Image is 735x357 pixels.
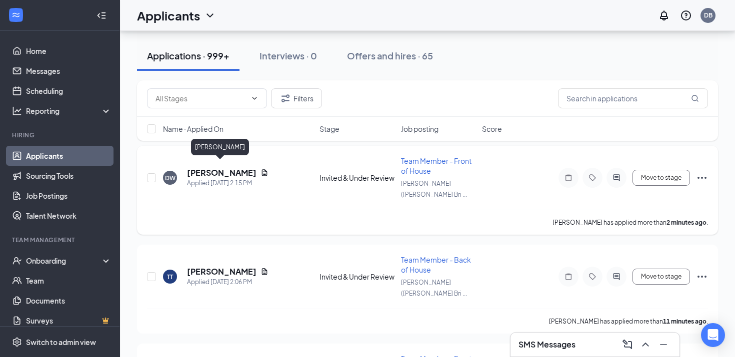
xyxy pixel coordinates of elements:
a: Team [26,271,111,291]
div: TT [167,273,173,281]
svg: ChevronDown [204,9,216,21]
div: Open Intercom Messenger [701,323,725,347]
span: [PERSON_NAME] ([PERSON_NAME] Bri ... [401,279,467,297]
svg: WorkstreamLogo [11,10,21,20]
b: 2 minutes ago [666,219,706,226]
div: Invited & Under Review [319,173,395,183]
div: Interviews · 0 [259,49,317,62]
div: Offers and hires · 65 [347,49,433,62]
a: Talent Network [26,206,111,226]
span: [PERSON_NAME] ([PERSON_NAME] Bri ... [401,180,467,198]
svg: MagnifyingGlass [691,94,699,102]
svg: ChevronUp [639,339,651,351]
button: Minimize [655,337,671,353]
span: Score [482,124,502,134]
button: Filter Filters [271,88,322,108]
span: Job posting [401,124,438,134]
button: ChevronUp [637,337,653,353]
div: Reporting [26,106,112,116]
svg: Tag [586,174,598,182]
div: Applications · 999+ [147,49,229,62]
svg: Minimize [657,339,669,351]
svg: Collapse [96,10,106,20]
svg: Tag [586,273,598,281]
button: Move to stage [632,170,690,186]
button: Move to stage [632,269,690,285]
a: Documents [26,291,111,311]
svg: Ellipses [696,172,708,184]
svg: Document [260,268,268,276]
svg: Analysis [12,106,22,116]
h3: SMS Messages [518,339,575,350]
div: Team Management [12,236,109,244]
input: Search in applications [558,88,708,108]
a: Sourcing Tools [26,166,111,186]
svg: Document [260,169,268,177]
span: Name · Applied On [163,124,223,134]
div: DW [165,174,175,182]
svg: ActiveChat [610,174,622,182]
svg: QuestionInfo [680,9,692,21]
svg: Ellipses [696,271,708,283]
span: Team Member - Back of House [401,255,471,274]
input: All Stages [155,93,246,104]
div: Hiring [12,131,109,139]
p: [PERSON_NAME] has applied more than . [552,218,708,227]
b: 11 minutes ago [663,318,706,325]
h1: Applicants [137,7,200,24]
button: ComposeMessage [619,337,635,353]
div: Onboarding [26,256,103,266]
a: Job Postings [26,186,111,206]
a: Messages [26,61,111,81]
span: Stage [319,124,339,134]
div: Invited & Under Review [319,272,395,282]
div: Applied [DATE] 2:06 PM [187,277,268,287]
svg: UserCheck [12,256,22,266]
svg: Note [562,174,574,182]
a: Home [26,41,111,61]
div: DB [704,11,712,19]
h5: [PERSON_NAME] [187,167,256,178]
h5: [PERSON_NAME] [187,266,256,277]
a: SurveysCrown [26,311,111,331]
svg: Filter [279,92,291,104]
svg: ChevronDown [250,94,258,102]
p: [PERSON_NAME] has applied more than . [549,317,708,326]
svg: Note [562,273,574,281]
a: Applicants [26,146,111,166]
span: Team Member - Front of House [401,156,471,175]
svg: Notifications [658,9,670,21]
svg: Settings [12,337,22,347]
div: Switch to admin view [26,337,96,347]
a: Scheduling [26,81,111,101]
div: [PERSON_NAME] [191,139,249,155]
svg: ComposeMessage [621,339,633,351]
svg: ActiveChat [610,273,622,281]
div: Applied [DATE] 2:15 PM [187,178,268,188]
